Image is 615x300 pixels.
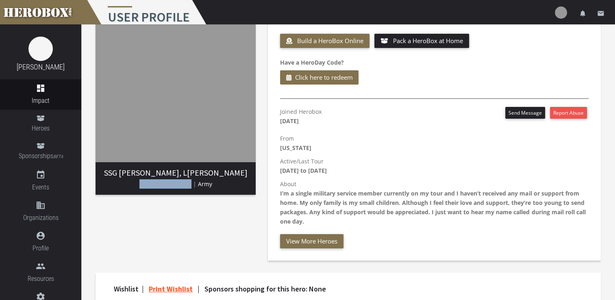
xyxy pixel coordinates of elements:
a: [PERSON_NAME] [17,63,65,71]
b: [DATE] [280,117,299,125]
h4: Wishlist [114,285,568,293]
p: About [280,179,589,226]
a: Print Wishlist [149,284,193,293]
img: image [96,2,256,162]
small: BETA [53,154,63,159]
b: [DATE] to [DATE] [280,167,327,174]
span: | [198,284,200,293]
button: Report Abuse [550,107,587,119]
p: From [280,134,589,152]
span: SSG [PERSON_NAME], L [104,167,187,178]
img: image [28,37,53,61]
h3: [PERSON_NAME] [102,168,249,177]
p: Active/Last Tour [280,157,589,175]
b: [US_STATE] [280,144,311,152]
span: Build a HeroBox Online [297,37,363,45]
span: Pack a HeroBox at Home [393,37,463,45]
span: Army [198,180,212,188]
button: Send Message [505,107,545,119]
section: Send LATIGRA a Box [268,2,601,261]
i: dashboard [36,83,46,93]
span: | [142,284,144,293]
button: View More Heroes [280,234,343,248]
b: Have a HeroDay Code? [280,59,344,66]
img: user-image [555,7,567,19]
button: Build a HeroBox Online [280,34,369,48]
button: Pack a HeroBox at Home [374,34,469,48]
p: Joined Herobox [280,107,322,126]
b: I’m a single military service member currently on my tour and I haven’t received any mail or supp... [280,189,585,225]
i: notifications [579,10,587,17]
i: email [597,10,604,17]
span: Click here to redeem [295,72,352,83]
span: Al- UDEID AIR BASE | [139,180,196,188]
span: Sponsors shopping for this hero: None [204,284,326,293]
button: Click here to redeem [280,70,359,85]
